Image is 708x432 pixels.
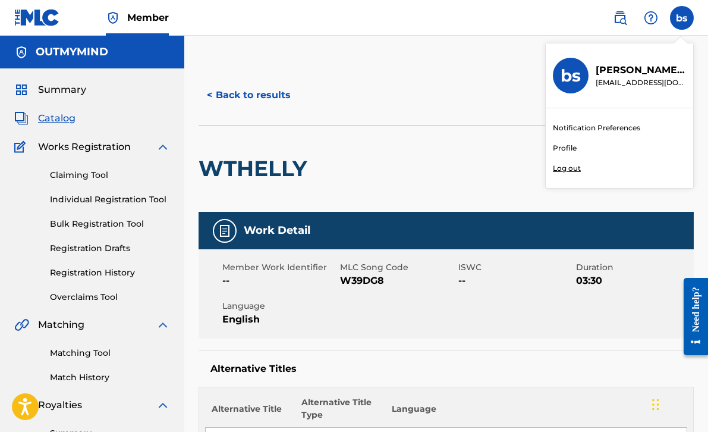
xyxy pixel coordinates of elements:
img: search [613,11,627,25]
div: Drag [652,387,659,422]
a: Matching Tool [50,347,170,359]
a: Notification Preferences [553,123,640,133]
th: Language [386,396,687,428]
th: Alternative Title [206,396,296,428]
a: Profile [553,143,577,154]
h5: Work Detail [244,224,310,237]
a: Match History [50,371,170,384]
img: Top Rightsholder [106,11,120,25]
a: Registration History [50,267,170,279]
p: flow@outmymind.co [596,77,686,88]
p: Log out [553,163,581,174]
a: SummarySummary [14,83,86,97]
div: User Menu [670,6,694,30]
iframe: Chat Widget [649,375,708,432]
span: Royalties [38,398,82,412]
span: ISWC [458,261,573,274]
span: Member Work Identifier [222,261,337,274]
span: -- [458,274,573,288]
span: Duration [576,261,691,274]
img: Catalog [14,111,29,126]
span: Member [127,11,169,24]
img: expand [156,140,170,154]
span: Summary [38,83,86,97]
img: Accounts [14,45,29,60]
a: Individual Registration Tool [50,193,170,206]
span: Matching [38,318,84,332]
h2: WTHELLY [199,155,313,182]
a: Registration Drafts [50,242,170,255]
span: MLC Song Code [340,261,455,274]
span: -- [222,274,337,288]
img: Summary [14,83,29,97]
img: help [644,11,658,25]
span: W39DG8 [340,274,455,288]
img: expand [156,398,170,412]
a: Bulk Registration Tool [50,218,170,230]
h5: Alternative Titles [210,363,682,375]
a: Public Search [608,6,632,30]
span: Works Registration [38,140,131,154]
img: Work Detail [218,224,232,238]
span: English [222,312,337,327]
a: Claiming Tool [50,169,170,181]
span: 03:30 [576,274,691,288]
p: brian saadeh [596,63,686,77]
button: < Back to results [199,80,299,110]
h5: OUTMYMIND [36,45,108,59]
h3: bs [561,65,581,86]
a: Overclaims Tool [50,291,170,303]
div: Help [639,6,663,30]
a: CatalogCatalog [14,111,75,126]
iframe: Resource Center [675,268,708,364]
img: expand [156,318,170,332]
th: Alternative Title Type [295,396,386,428]
img: Matching [14,318,29,332]
span: Catalog [38,111,75,126]
span: Language [222,300,337,312]
img: MLC Logo [14,9,60,26]
img: Works Registration [14,140,30,154]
